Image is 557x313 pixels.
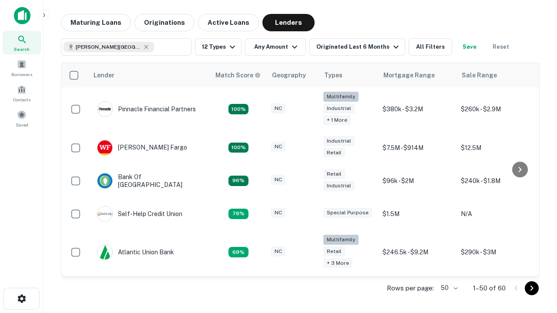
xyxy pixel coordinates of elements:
a: Borrowers [3,56,41,80]
span: Saved [16,121,28,128]
iframe: Chat Widget [513,243,557,285]
div: Matching Properties: 11, hasApolloMatch: undefined [228,209,248,219]
button: 12 Types [195,38,242,56]
div: Matching Properties: 14, hasApolloMatch: undefined [228,176,248,186]
div: Pinnacle Financial Partners [97,101,196,117]
th: Capitalize uses an advanced AI algorithm to match your search with the best lender. The match sco... [210,63,267,87]
div: NC [271,142,285,152]
button: All Filters [409,38,452,56]
div: Originated Last 6 Months [316,42,401,52]
td: $246.5k - $9.2M [378,230,456,274]
img: picture [97,245,112,260]
div: Matching Properties: 26, hasApolloMatch: undefined [228,104,248,114]
button: Lenders [262,14,315,31]
div: Capitalize uses an advanced AI algorithm to match your search with the best lender. The match sco... [215,70,261,80]
div: NC [271,208,285,218]
button: Maturing Loans [61,14,131,31]
div: Bank Of [GEOGRAPHIC_DATA] [97,173,201,189]
a: Search [3,31,41,54]
span: Search [14,46,30,53]
div: Industrial [323,181,355,191]
div: + 3 more [323,258,352,268]
th: Lender [88,63,210,87]
button: Active Loans [198,14,259,31]
td: $290k - $3M [456,230,535,274]
td: $7.5M - $914M [378,131,456,164]
th: Sale Range [456,63,535,87]
div: Multifamily [323,235,359,245]
p: Rows per page: [387,283,434,293]
div: Matching Properties: 10, hasApolloMatch: undefined [228,247,248,257]
th: Geography [267,63,319,87]
button: Save your search to get updates of matches that match your search criteria. [456,38,483,56]
div: Matching Properties: 15, hasApolloMatch: undefined [228,143,248,153]
div: [PERSON_NAME] Fargo [97,140,187,156]
a: Saved [3,107,41,130]
div: Industrial [323,136,355,146]
div: Mortgage Range [383,70,435,80]
p: 1–50 of 60 [473,283,506,293]
div: NC [271,103,285,113]
td: $240k - $1.8M [456,164,535,197]
img: picture [97,173,112,188]
div: Self-help Credit Union [97,206,182,222]
button: Originations [134,14,195,31]
span: Borrowers [11,71,32,78]
div: Retail [323,169,345,179]
div: Special Purpose [323,208,372,218]
button: Go to next page [525,281,539,295]
div: Multifamily [323,92,359,102]
button: Originated Last 6 Months [309,38,405,56]
div: Retail [323,246,345,256]
img: capitalize-icon.png [14,7,30,24]
div: + 1 more [323,115,351,125]
span: Contacts [13,96,30,103]
div: Atlantic Union Bank [97,244,174,260]
img: picture [97,102,112,117]
img: picture [97,140,112,155]
div: Retail [323,148,345,158]
div: 50 [437,282,459,294]
div: Industrial [323,103,355,113]
td: $12.5M [456,131,535,164]
div: Geography [272,70,306,80]
img: picture [97,206,112,221]
h6: Match Score [215,70,259,80]
div: Types [324,70,342,80]
button: Reset [487,38,515,56]
th: Mortgage Range [378,63,456,87]
th: Types [319,63,378,87]
div: Sale Range [462,70,497,80]
a: Contacts [3,81,41,105]
button: Any Amount [245,38,306,56]
td: $96k - $2M [378,164,456,197]
div: Lender [94,70,114,80]
span: [PERSON_NAME][GEOGRAPHIC_DATA], [GEOGRAPHIC_DATA] [76,43,141,51]
td: $1.5M [378,197,456,230]
div: NC [271,246,285,256]
td: N/A [456,197,535,230]
div: NC [271,175,285,185]
td: $380k - $3.2M [378,87,456,131]
td: $260k - $2.9M [456,87,535,131]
